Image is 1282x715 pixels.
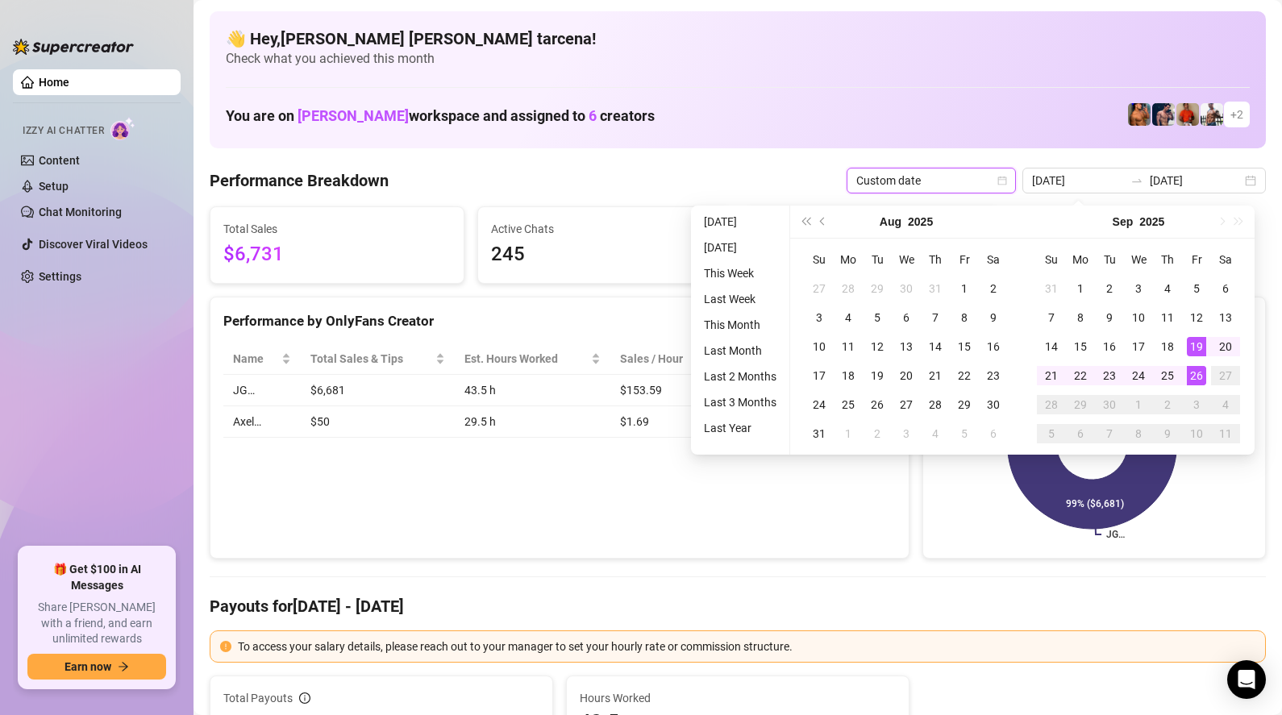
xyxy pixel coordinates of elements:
[863,361,892,390] td: 2025-08-19
[27,562,166,593] span: 🎁 Get $100 in AI Messages
[1182,245,1211,274] th: Fr
[1153,332,1182,361] td: 2025-09-18
[301,343,455,375] th: Total Sales & Tips
[892,419,921,448] td: 2025-09-03
[926,424,945,443] div: 4
[955,337,974,356] div: 15
[950,245,979,274] th: Fr
[950,303,979,332] td: 2025-08-08
[1042,366,1061,385] div: 21
[810,308,829,327] div: 3
[223,239,451,270] span: $6,731
[863,332,892,361] td: 2025-08-12
[892,303,921,332] td: 2025-08-06
[610,406,728,438] td: $1.69
[1211,390,1240,419] td: 2025-10-04
[839,424,858,443] div: 1
[926,279,945,298] div: 31
[301,406,455,438] td: $50
[455,406,610,438] td: 29.5 h
[226,27,1250,50] h4: 👋 Hey, [PERSON_NAME] [PERSON_NAME] tarcena !
[226,50,1250,68] span: Check what you achieved this month
[810,337,829,356] div: 10
[892,274,921,303] td: 2025-07-30
[1095,361,1124,390] td: 2025-09-23
[1042,424,1061,443] div: 5
[863,303,892,332] td: 2025-08-05
[926,366,945,385] div: 21
[863,274,892,303] td: 2025-07-29
[1066,390,1095,419] td: 2025-09-29
[1042,279,1061,298] div: 31
[1216,308,1235,327] div: 13
[984,395,1003,414] div: 30
[1124,303,1153,332] td: 2025-09-10
[39,270,81,283] a: Settings
[1095,303,1124,332] td: 2025-09-09
[1100,279,1119,298] div: 2
[1187,424,1206,443] div: 10
[834,303,863,332] td: 2025-08-04
[805,303,834,332] td: 2025-08-03
[1182,332,1211,361] td: 2025-09-19
[1037,245,1066,274] th: Su
[1124,274,1153,303] td: 2025-09-03
[118,661,129,672] span: arrow-right
[892,390,921,419] td: 2025-08-27
[1071,366,1090,385] div: 22
[1211,274,1240,303] td: 2025-09-06
[805,419,834,448] td: 2025-08-31
[863,245,892,274] th: Tu
[1153,361,1182,390] td: 2025-09-25
[921,419,950,448] td: 2025-09-04
[1037,419,1066,448] td: 2025-10-05
[839,395,858,414] div: 25
[27,600,166,647] span: Share [PERSON_NAME] with a friend, and earn unlimited rewards
[921,245,950,274] th: Th
[1139,206,1164,238] button: Choose a year
[1124,332,1153,361] td: 2025-09-17
[1211,303,1240,332] td: 2025-09-13
[697,212,783,231] li: [DATE]
[223,375,301,406] td: JG…
[921,332,950,361] td: 2025-08-14
[950,419,979,448] td: 2025-09-05
[1066,303,1095,332] td: 2025-09-08
[984,337,1003,356] div: 16
[950,361,979,390] td: 2025-08-22
[580,689,896,707] span: Hours Worked
[1130,174,1143,187] span: swap-right
[1095,332,1124,361] td: 2025-09-16
[979,332,1008,361] td: 2025-08-16
[110,117,135,140] img: AI Chatter
[868,366,887,385] div: 19
[834,332,863,361] td: 2025-08-11
[950,332,979,361] td: 2025-08-15
[834,274,863,303] td: 2025-07-28
[863,419,892,448] td: 2025-09-02
[1153,419,1182,448] td: 2025-10-09
[810,395,829,414] div: 24
[1129,424,1148,443] div: 8
[897,366,916,385] div: 20
[697,315,783,335] li: This Month
[1153,390,1182,419] td: 2025-10-02
[1158,279,1177,298] div: 4
[299,692,310,704] span: info-circle
[984,366,1003,385] div: 23
[839,337,858,356] div: 11
[1066,419,1095,448] td: 2025-10-06
[1187,279,1206,298] div: 5
[39,206,122,218] a: Chat Monitoring
[892,245,921,274] th: We
[979,361,1008,390] td: 2025-08-23
[1113,206,1134,238] button: Choose a month
[897,308,916,327] div: 6
[1158,337,1177,356] div: 18
[1100,424,1119,443] div: 7
[697,289,783,309] li: Last Week
[1211,332,1240,361] td: 2025-09-20
[1042,395,1061,414] div: 28
[1071,308,1090,327] div: 8
[805,245,834,274] th: Su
